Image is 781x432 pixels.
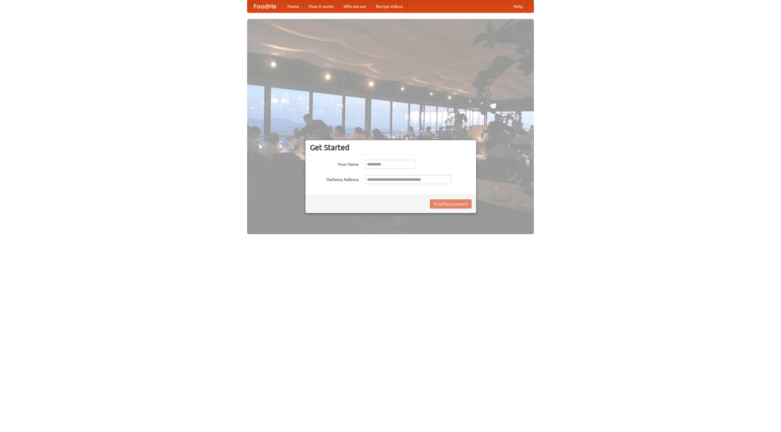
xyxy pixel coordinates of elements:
label: Delivery Address [310,175,359,183]
a: How it works [304,0,339,13]
a: Home [283,0,304,13]
a: FoodMe [247,0,283,13]
a: Who we are [339,0,371,13]
button: Find Restaurants! [430,199,472,209]
a: Help [509,0,527,13]
label: Your Name [310,160,359,167]
a: Recipe videos [371,0,408,13]
h3: Get Started [310,143,472,152]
